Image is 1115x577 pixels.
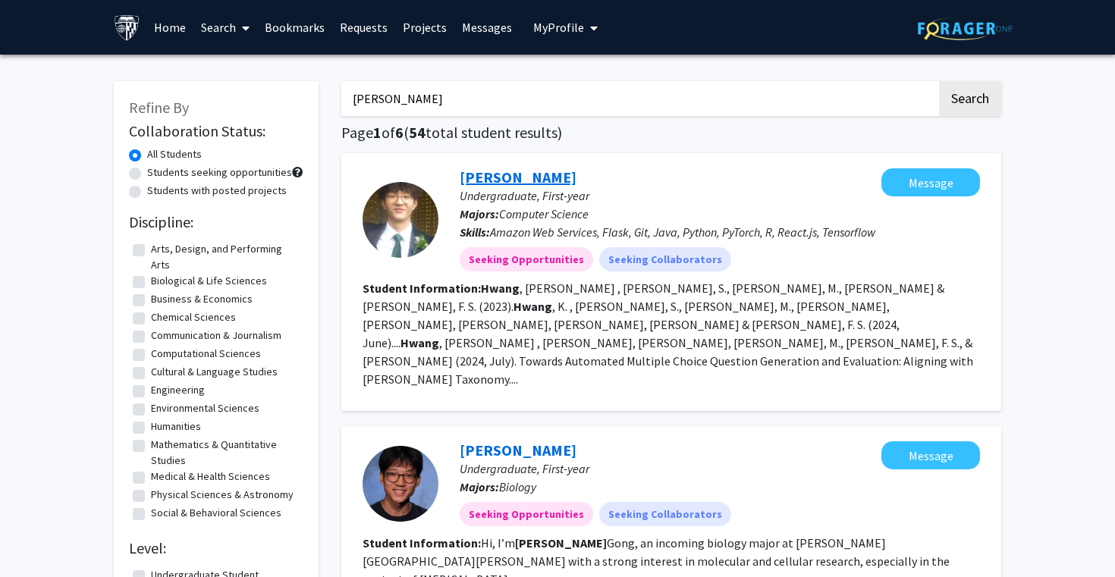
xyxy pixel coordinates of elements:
[151,328,281,343] label: Communication & Journalism
[363,535,481,550] b: Student Information:
[146,1,193,54] a: Home
[460,224,490,240] b: Skills:
[514,299,552,314] b: Hwang
[129,213,303,231] h2: Discipline:
[460,461,589,476] span: Undergraduate, First-year
[460,247,593,271] mat-chip: Seeking Opportunities
[490,224,875,240] span: Amazon Web Services, Flask, Git, Java, Python, PyTorch, R, React.js, Tensorflow
[499,206,589,221] span: Computer Science
[193,1,257,54] a: Search
[881,441,980,469] button: Message Kevin Gong
[147,146,202,162] label: All Students
[599,247,731,271] mat-chip: Seeking Collaborators
[881,168,980,196] button: Message Kevin Hwang
[129,122,303,140] h2: Collaboration Status:
[460,206,499,221] b: Majors:
[341,124,1001,142] h1: Page of ( total student results)
[409,123,426,142] span: 54
[460,502,593,526] mat-chip: Seeking Opportunities
[515,535,607,550] b: [PERSON_NAME]
[918,17,1013,40] img: ForagerOne Logo
[499,479,536,494] span: Biology
[363,281,481,296] b: Student Information:
[129,539,303,557] h2: Level:
[533,20,584,35] span: My Profile
[151,419,201,434] label: Humanities
[400,335,439,350] b: Hwang
[151,241,300,273] label: Arts, Design, and Performing Arts
[129,98,189,117] span: Refine By
[341,81,937,116] input: Search Keywords
[151,309,236,325] label: Chemical Sciences
[257,1,332,54] a: Bookmarks
[460,188,589,203] span: Undergraduate, First-year
[151,469,270,484] label: Medical & Health Sciences
[151,364,278,380] label: Cultural & Language Studies
[460,479,499,494] b: Majors:
[11,509,64,566] iframe: Chat
[460,441,576,459] a: [PERSON_NAME]
[151,273,267,289] label: Biological & Life Sciences
[395,1,454,54] a: Projects
[151,291,253,307] label: Business & Economics
[454,1,520,54] a: Messages
[151,346,261,362] label: Computational Sciences
[939,81,1001,116] button: Search
[151,382,205,398] label: Engineering
[151,487,294,503] label: Physical Sciences & Astronomy
[151,437,300,469] label: Mathematics & Quantitative Studies
[114,14,140,41] img: Johns Hopkins University Logo
[460,168,576,187] a: [PERSON_NAME]
[147,165,292,180] label: Students seeking opportunities
[481,281,520,296] b: Hwang
[395,123,404,142] span: 6
[332,1,395,54] a: Requests
[599,502,731,526] mat-chip: Seeking Collaborators
[151,400,259,416] label: Environmental Sciences
[363,281,973,387] fg-read-more: , [PERSON_NAME] , [PERSON_NAME], S., [PERSON_NAME], M., [PERSON_NAME] & [PERSON_NAME], F. S. (202...
[373,123,382,142] span: 1
[151,505,281,521] label: Social & Behavioral Sciences
[147,183,287,199] label: Students with posted projects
